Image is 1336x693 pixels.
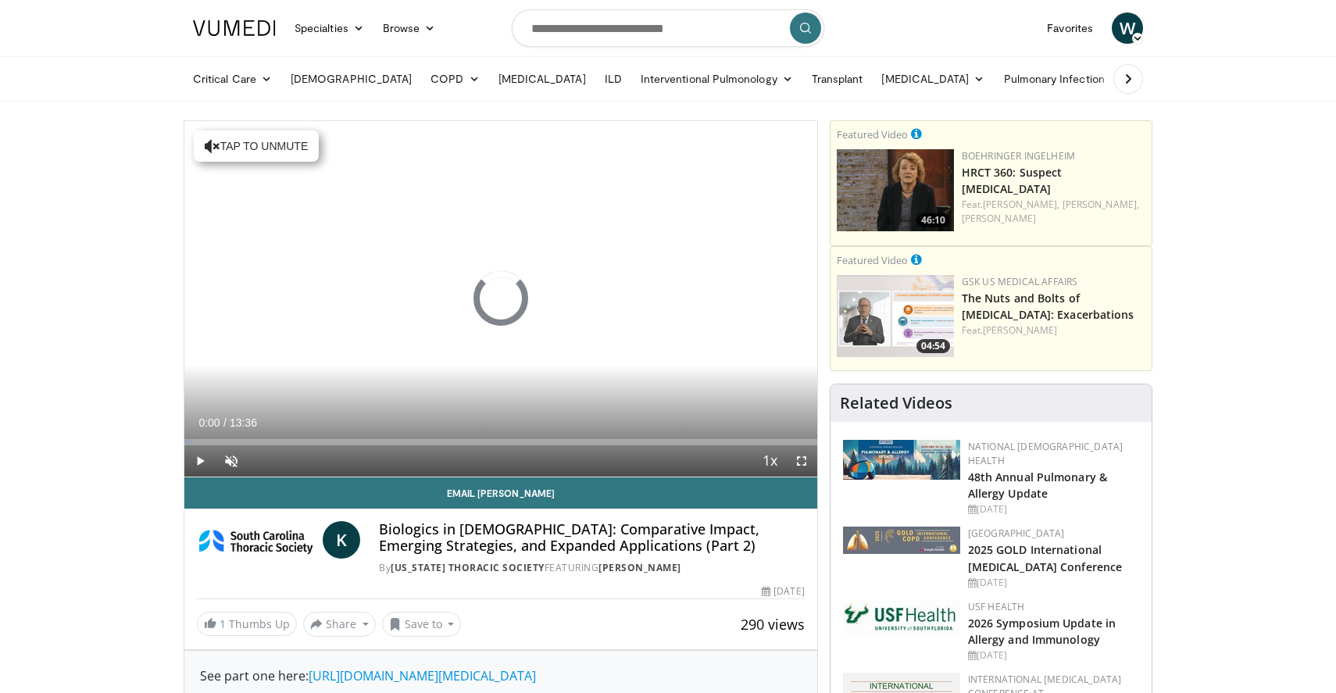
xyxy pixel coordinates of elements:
a: 48th Annual Pulmonary & Allergy Update [968,470,1107,501]
img: 8340d56b-4f12-40ce-8f6a-f3da72802623.png.150x105_q85_crop-smart_upscale.png [837,149,954,231]
a: GSK US Medical Affairs [962,275,1078,288]
a: 2025 GOLD International [MEDICAL_DATA] Conference [968,542,1123,573]
button: Fullscreen [786,445,817,477]
a: [DEMOGRAPHIC_DATA] [281,63,421,95]
a: Interventional Pulmonology [631,63,802,95]
video-js: Video Player [184,121,817,477]
a: [GEOGRAPHIC_DATA] [968,527,1065,540]
small: Featured Video [837,127,908,141]
a: K [323,521,360,559]
div: [DATE] [968,576,1139,590]
a: The Nuts and Bolts of [MEDICAL_DATA]: Exacerbations [962,291,1134,322]
span: 46:10 [916,213,950,227]
h4: Biologics in [DEMOGRAPHIC_DATA]: Comparative Impact, Emerging Strategies, and Expanded Applicatio... [379,521,804,555]
span: 1 [220,616,226,631]
h4: Related Videos [840,394,952,413]
a: COPD [421,63,488,95]
a: [PERSON_NAME], [1063,198,1139,211]
div: Feat. [962,323,1145,338]
button: Playback Rate [755,445,786,477]
span: 0:00 [198,416,220,429]
a: 46:10 [837,149,954,231]
a: [PERSON_NAME] [598,561,681,574]
a: [US_STATE] Thoracic Society [391,561,545,574]
a: Pulmonary Infection [995,63,1130,95]
a: USF Health [968,600,1025,613]
a: Favorites [1038,13,1102,44]
a: Critical Care [184,63,281,95]
a: Boehringer Ingelheim [962,149,1075,163]
div: [DATE] [762,584,804,598]
div: By FEATURING [379,561,804,575]
img: b90f5d12-84c1-472e-b843-5cad6c7ef911.jpg.150x105_q85_autocrop_double_scale_upscale_version-0.2.jpg [843,440,960,480]
button: Share [303,612,376,637]
a: Email [PERSON_NAME] [184,477,817,509]
a: 1 Thumbs Up [197,612,297,636]
div: [DATE] [968,648,1139,663]
a: W [1112,13,1143,44]
img: 29f03053-4637-48fc-b8d3-cde88653f0ec.jpeg.150x105_q85_autocrop_double_scale_upscale_version-0.2.jpg [843,527,960,554]
a: [URL][DOMAIN_NAME][MEDICAL_DATA] [309,667,536,684]
button: Play [184,445,216,477]
a: 2026 Symposium Update in Allergy and Immunology [968,616,1116,647]
input: Search topics, interventions [512,9,824,47]
span: 04:54 [916,339,950,353]
a: Browse [373,13,445,44]
a: National [DEMOGRAPHIC_DATA] Health [968,440,1123,467]
a: ILD [595,63,631,95]
a: Specialties [285,13,373,44]
div: Feat. [962,198,1145,226]
a: [MEDICAL_DATA] [489,63,595,95]
a: 04:54 [837,275,954,357]
div: [DATE] [968,502,1139,516]
a: Transplant [802,63,873,95]
div: Progress Bar [184,439,817,445]
img: VuMedi Logo [193,20,276,36]
small: Featured Video [837,253,908,267]
button: Tap to unmute [194,130,319,162]
div: See part one here: [200,666,802,685]
a: [PERSON_NAME] [962,212,1036,225]
button: Unmute [216,445,247,477]
span: / [223,416,227,429]
a: [PERSON_NAME] [983,323,1057,337]
a: [PERSON_NAME], [983,198,1059,211]
a: [MEDICAL_DATA] [872,63,994,95]
span: 13:36 [230,416,257,429]
img: 6ba8804a-8538-4002-95e7-a8f8012d4a11.png.150x105_q85_autocrop_double_scale_upscale_version-0.2.jpg [843,600,960,634]
img: South Carolina Thoracic Society [197,521,316,559]
img: 115e3ffd-dfda-40a8-9c6e-2699a402c261.png.150x105_q85_crop-smart_upscale.png [837,275,954,357]
button: Save to [382,612,462,637]
a: HRCT 360: Suspect [MEDICAL_DATA] [962,165,1063,196]
span: 290 views [741,615,805,634]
